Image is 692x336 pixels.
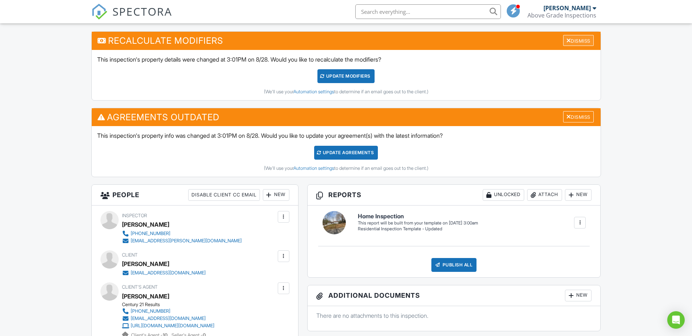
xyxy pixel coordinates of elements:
span: Client's Agent [122,284,158,290]
div: [EMAIL_ADDRESS][DOMAIN_NAME] [131,316,206,321]
h3: Agreements Outdated [92,108,601,126]
div: [EMAIL_ADDRESS][PERSON_NAME][DOMAIN_NAME] [131,238,242,244]
span: Client [122,252,138,258]
div: New [565,290,592,301]
div: New [565,189,592,201]
span: SPECTORA [112,4,172,19]
a: [URL][DOMAIN_NAME][DOMAIN_NAME] [122,322,214,329]
div: (We'll use your to determine if an email goes out to the client.) [97,165,595,171]
div: [PHONE_NUMBER] [131,231,170,237]
div: Above Grade Inspections [527,12,596,19]
p: There are no attachments to this inspection. [316,312,592,320]
span: Inspector [122,213,147,218]
div: [URL][DOMAIN_NAME][DOMAIN_NAME] [131,323,214,329]
h3: Additional Documents [308,285,601,306]
a: [EMAIL_ADDRESS][DOMAIN_NAME] [122,269,206,277]
div: (We'll use your to determine if an email goes out to the client.) [97,89,595,95]
div: Dismiss [563,111,594,122]
div: [PHONE_NUMBER] [131,308,170,314]
a: [EMAIL_ADDRESS][DOMAIN_NAME] [122,315,214,322]
div: [PERSON_NAME] [543,4,591,12]
div: This inspection's property info was changed at 3:01PM on 8/28. Would you like to update your agre... [92,126,601,176]
div: [EMAIL_ADDRESS][DOMAIN_NAME] [131,270,206,276]
a: Automation settings [293,165,334,171]
a: [PERSON_NAME] [122,291,169,302]
a: [PHONE_NUMBER] [122,230,242,237]
a: Automation settings [293,89,334,94]
div: [PERSON_NAME] [122,258,169,269]
a: [EMAIL_ADDRESS][PERSON_NAME][DOMAIN_NAME] [122,237,242,245]
img: The Best Home Inspection Software - Spectora [91,4,107,20]
div: This report will be built from your template on [DATE] 3:00am [358,220,478,226]
div: [PERSON_NAME] [122,219,169,230]
div: Residential Inspection Template - Updated [358,226,478,232]
input: Search everything... [355,4,501,19]
div: Attach [527,189,562,201]
div: UPDATE Modifiers [317,69,375,83]
div: Century 21 Results [122,302,220,308]
div: Update Agreements [314,146,378,160]
div: Publish All [431,258,477,272]
a: [PHONE_NUMBER] [122,308,214,315]
div: This inspection's property details were changed at 3:01PM on 8/28. Would you like to recalculate ... [92,50,601,100]
a: SPECTORA [91,10,172,25]
h3: Recalculate Modifiers [92,32,601,50]
div: Unlocked [483,189,524,201]
div: Disable Client CC Email [188,189,260,201]
h3: People [92,185,298,206]
h6: Home Inspection [358,213,478,220]
div: Dismiss [563,35,594,46]
div: New [263,189,289,201]
div: Open Intercom Messenger [667,311,685,329]
h3: Reports [308,185,601,206]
